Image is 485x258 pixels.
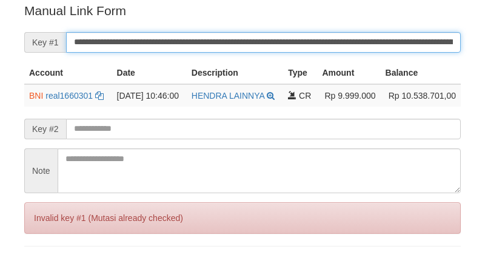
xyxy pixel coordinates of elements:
[24,202,461,234] div: Invalid key #1 (Mutasi already checked)
[381,62,461,84] th: Balance
[299,91,311,101] span: CR
[381,84,461,107] td: Rp 10.538.701,00
[24,148,58,193] span: Note
[112,84,187,107] td: [DATE] 10:46:00
[192,91,264,101] a: HENDRA LAINNYA
[24,2,461,19] p: Manual Link Form
[45,91,93,101] a: real1660301
[24,62,112,84] th: Account
[187,62,283,84] th: Description
[24,32,66,53] span: Key #1
[29,91,43,101] span: BNI
[283,62,317,84] th: Type
[317,62,380,84] th: Amount
[112,62,187,84] th: Date
[317,84,380,107] td: Rp 9.999.000
[95,91,104,101] a: Copy real1660301 to clipboard
[24,119,66,139] span: Key #2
